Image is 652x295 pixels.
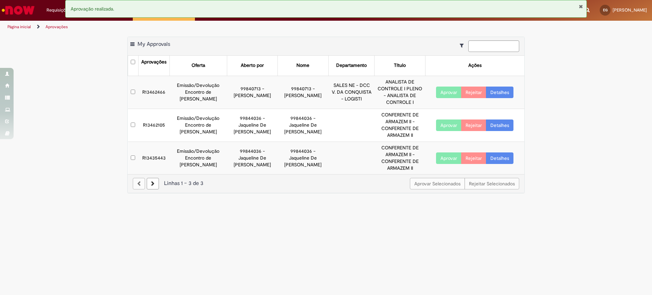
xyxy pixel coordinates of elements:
[296,62,309,69] div: Nome
[227,76,277,109] td: 99840713 - [PERSON_NAME]
[461,87,486,98] button: Rejeitar
[227,109,277,142] td: 99844036 - Jaqueline De [PERSON_NAME]
[7,24,31,30] a: Página inicial
[169,109,227,142] td: Emissão/Devolução Encontro de [PERSON_NAME]
[436,87,461,98] button: Aprovar
[227,142,277,174] td: 99844036 - Jaqueline De [PERSON_NAME]
[436,152,461,164] button: Aprovar
[138,109,169,142] td: R13462105
[375,76,425,109] td: ANALISTA DE CONTROLE I PLENO - ANALISTA DE CONTROLE I
[47,7,70,14] span: Requisições
[375,109,425,142] td: CONFERENTE DE ARMAZEM II - CONFERENTE DE ARMAZEM II
[461,119,486,131] button: Rejeitar
[461,152,486,164] button: Rejeitar
[436,119,461,131] button: Aprovar
[138,56,169,76] th: Aprovações
[328,76,375,109] td: SALES NE - DCC V. DA CONQUISTA - LOGISTI
[278,109,328,142] td: 99844036 - Jaqueline De [PERSON_NAME]
[169,142,227,174] td: Emissão/Devolução Encontro de [PERSON_NAME]
[613,7,647,13] span: [PERSON_NAME]
[241,62,264,69] div: Aberto por
[394,62,406,69] div: Título
[278,142,328,174] td: 99844036 - Jaqueline De [PERSON_NAME]
[1,3,36,17] img: ServiceNow
[603,8,608,12] span: EG
[138,76,169,109] td: R13462466
[133,180,519,187] div: Linhas 1 − 3 de 3
[486,152,513,164] a: Detalhes
[460,43,467,48] i: Mostrar filtros para: Suas Solicitações
[579,4,583,9] button: Fechar Notificação
[138,41,170,48] span: My Approvals
[141,59,166,66] div: Aprovações
[486,87,513,98] a: Detalhes
[375,142,425,174] td: CONFERENTE DE ARMAZEM II - CONFERENTE DE ARMAZEM II
[336,62,367,69] div: Departamento
[71,6,114,12] span: Aprovação realizada.
[278,76,328,109] td: 99840713 - [PERSON_NAME]
[5,21,430,33] ul: Trilhas de página
[468,62,482,69] div: Ações
[169,76,227,109] td: Emissão/Devolução Encontro de [PERSON_NAME]
[192,62,205,69] div: Oferta
[138,142,169,174] td: R13435443
[486,119,513,131] a: Detalhes
[46,24,68,30] a: Aprovações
